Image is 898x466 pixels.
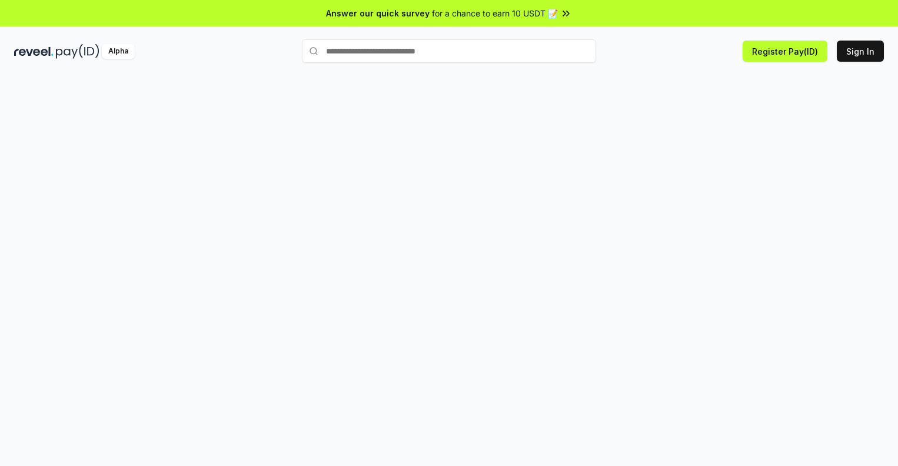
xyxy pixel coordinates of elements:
[102,44,135,59] div: Alpha
[56,44,99,59] img: pay_id
[837,41,884,62] button: Sign In
[743,41,827,62] button: Register Pay(ID)
[14,44,54,59] img: reveel_dark
[326,7,430,19] span: Answer our quick survey
[432,7,558,19] span: for a chance to earn 10 USDT 📝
